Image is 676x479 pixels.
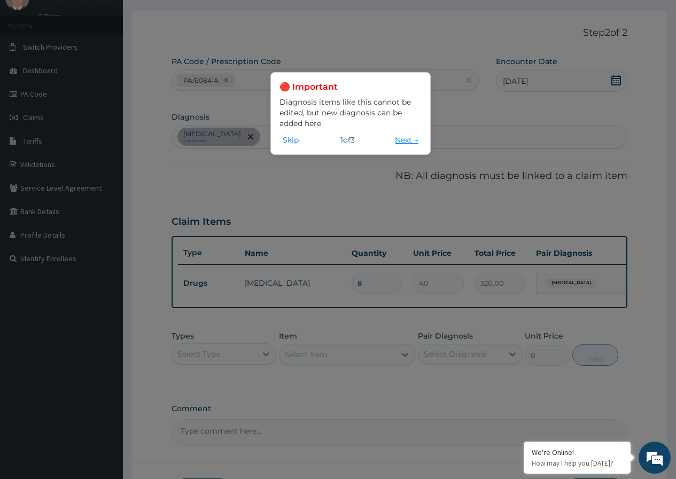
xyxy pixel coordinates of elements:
textarea: Type your message and hit 'Enter' [5,292,204,329]
span: We're online! [62,135,147,242]
span: 1 of 3 [340,135,355,145]
button: Skip [279,134,302,146]
div: Minimize live chat window [175,5,201,31]
img: d_794563401_company_1708531726252_794563401 [20,53,43,80]
p: Diagnosis items like this cannot be edited, but new diagnosis can be added here [279,97,422,129]
p: How may I help you today? [532,459,623,468]
div: Chat with us now [56,60,180,74]
h3: 🔴 Important [279,81,422,93]
button: Next → [392,134,422,146]
div: We're Online! [532,447,623,457]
